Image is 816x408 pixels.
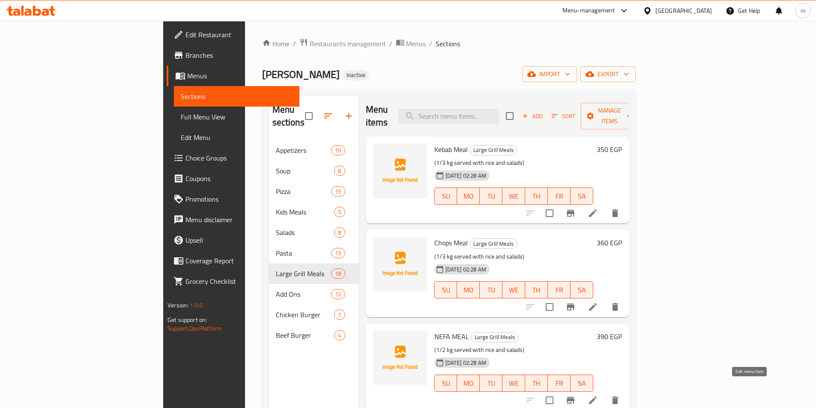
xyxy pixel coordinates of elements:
[546,110,581,123] span: Sort items
[276,227,335,238] div: Salads
[185,214,293,225] span: Menu disclaimer
[434,188,457,205] button: SU
[434,143,468,156] span: Kebab Meal
[438,190,454,203] span: SU
[436,39,460,49] span: Sections
[574,284,590,296] span: SA
[605,297,625,317] button: delete
[525,281,548,298] button: TH
[398,109,499,124] input: search
[276,248,332,258] span: Pasta
[276,268,332,279] div: Large Grill Meals
[574,377,590,390] span: SA
[331,268,345,279] div: items
[331,248,345,258] div: items
[185,235,293,245] span: Upsell
[167,314,207,325] span: Get support on:
[571,188,593,205] button: SA
[801,6,806,15] span: m
[185,194,293,204] span: Promotions
[442,359,490,367] span: [DATE] 02:28 AM
[396,38,426,49] a: Menus
[167,45,299,66] a: Branches
[276,145,332,155] span: Appetizers
[551,377,567,390] span: FR
[310,39,386,49] span: Restaurants management
[276,330,335,340] span: Beef Burger
[167,189,299,209] a: Promotions
[434,236,468,249] span: Chops Meal
[269,243,359,263] div: Pasta13
[167,250,299,271] a: Coverage Report
[335,311,344,319] span: 7
[548,281,571,298] button: FR
[300,107,318,125] span: Select all sections
[276,186,332,197] span: Pizza
[588,105,631,127] span: Manage items
[167,271,299,292] a: Grocery Checklist
[185,50,293,60] span: Branches
[276,310,335,320] span: Chicken Burger
[434,345,593,355] p: (1/2 kg served with rice and salads)
[501,107,519,125] span: Select section
[588,208,598,218] a: Edit menu item
[522,66,577,82] button: import
[551,190,567,203] span: FR
[506,190,522,203] span: WE
[187,71,293,81] span: Menus
[541,298,559,316] span: Select to update
[655,6,712,15] div: [GEOGRAPHIC_DATA]
[167,24,299,45] a: Edit Restaurant
[525,188,548,205] button: TH
[174,107,299,127] a: Full Menu View
[434,251,593,262] p: (1/3 kg served with rice and salads)
[262,38,636,49] nav: breadcrumb
[190,300,203,311] span: 1.0.0
[185,153,293,163] span: Choice Groups
[335,331,344,340] span: 4
[406,39,426,49] span: Menus
[373,331,427,385] img: NEFA MEAL
[480,281,502,298] button: TU
[174,127,299,148] a: Edit Menu
[269,140,359,161] div: Appetizers10
[334,310,345,320] div: items
[588,302,598,312] a: Edit menu item
[269,161,359,181] div: Soup8
[332,188,344,196] span: 15
[332,146,344,155] span: 10
[276,289,332,299] div: Add Ons
[181,91,293,101] span: Sections
[460,284,476,296] span: MO
[332,290,344,298] span: 12
[269,325,359,345] div: Beef Burger4
[438,284,454,296] span: SU
[373,143,427,198] img: Kebab Meal
[335,167,344,175] span: 8
[552,111,575,121] span: Sort
[460,377,476,390] span: MO
[434,375,457,392] button: SU
[167,148,299,168] a: Choice Groups
[529,284,544,296] span: TH
[343,70,369,80] div: Inactive
[470,239,517,249] span: Large Grill Meals
[334,166,345,176] div: items
[529,190,544,203] span: TH
[560,203,581,223] button: Branch-specific-item
[548,188,571,205] button: FR
[332,249,344,257] span: 13
[506,284,522,296] span: WE
[562,6,615,16] div: Menu-management
[551,284,567,296] span: FR
[262,65,340,84] span: [PERSON_NAME]
[597,143,622,155] h6: 350 EGP
[167,300,188,311] span: Version:
[167,168,299,189] a: Coupons
[167,323,222,334] a: Support.OpsPlatform
[331,186,345,197] div: items
[332,270,344,278] span: 18
[525,375,548,392] button: TH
